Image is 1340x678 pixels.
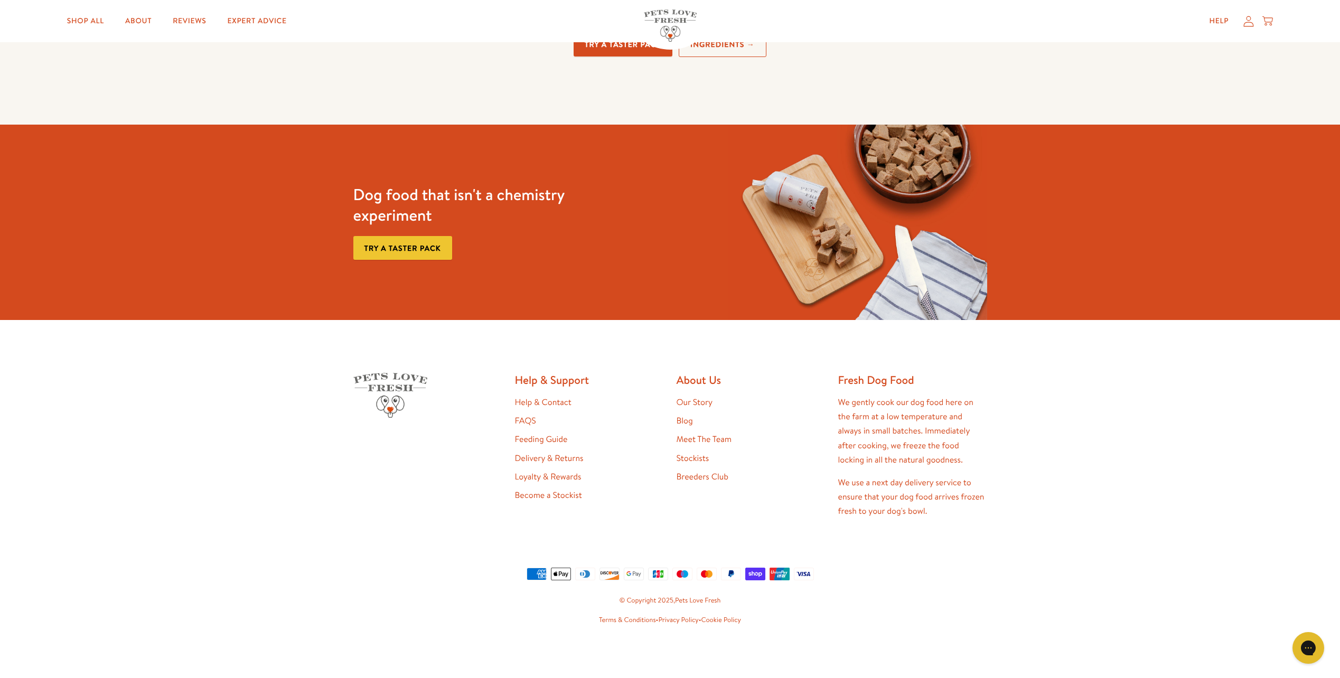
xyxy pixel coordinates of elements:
a: About [117,11,160,32]
img: Pets Love Fresh [353,373,427,418]
a: FAQS [515,415,536,427]
a: Loyalty & Rewards [515,471,582,483]
a: Privacy Policy [658,615,698,625]
h2: Fresh Dog Food [838,373,987,387]
a: Help & Contact [515,397,571,408]
a: Delivery & Returns [515,453,584,464]
a: Reviews [164,11,214,32]
a: Shop All [59,11,113,32]
a: Try a taster pack [574,33,672,56]
h3: Dog food that isn't a chemistry experiment [353,184,613,225]
img: Fussy [728,125,987,320]
a: Meet The Team [677,434,732,445]
a: Terms & Conditions [599,615,656,625]
a: Expert Advice [219,11,295,32]
iframe: Gorgias live chat messenger [1287,628,1329,667]
h2: About Us [677,373,826,387]
a: Stockists [677,453,709,464]
small: © Copyright 2025, [353,595,987,607]
a: Become a Stockist [515,489,582,501]
small: • • [353,615,987,626]
a: Pets Love Fresh [675,596,720,605]
a: Our Story [677,397,713,408]
a: Try a taster pack [353,236,452,260]
a: Ingredients → [679,32,766,57]
a: Cookie Policy [701,615,741,625]
h2: Help & Support [515,373,664,387]
p: We gently cook our dog food here on the farm at a low temperature and always in small batches. Im... [838,395,987,467]
a: Help [1201,11,1237,32]
a: Breeders Club [677,471,728,483]
p: We use a next day delivery service to ensure that your dog food arrives frozen fresh to your dog'... [838,476,987,519]
img: Pets Love Fresh [644,10,697,42]
a: Blog [677,415,693,427]
a: Feeding Guide [515,434,568,445]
